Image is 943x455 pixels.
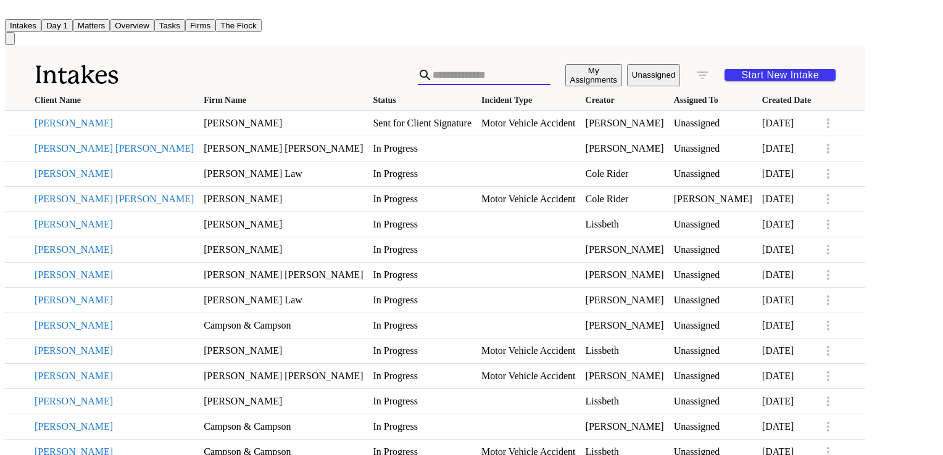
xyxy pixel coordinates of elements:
[586,168,664,179] a: View details for Juanita Hickman
[35,421,194,432] button: View details for Manuel Tavarez
[481,194,576,205] a: View details for Bernadette Daria
[204,269,363,281] a: View details for Scott Henry
[35,244,194,255] button: View details for Alexandria Hunter
[373,320,417,330] span: In Progress
[35,60,418,91] h1: Intakes
[73,20,110,30] a: Matters
[35,168,194,179] button: View details for Juanita Hickman
[35,269,194,281] a: View details for Scott Henry
[373,371,471,382] a: View details for Jhonathan Patino
[204,143,363,154] a: View details for Salvador Jr. Arocha
[35,118,194,129] button: View details for jocelyn Rowel-venegas
[762,371,811,382] a: View details for Jhonathan Patino
[674,421,752,432] a: View details for Manuel Tavarez
[35,96,194,105] div: Client Name
[762,345,811,356] a: View details for Alexander Ponce
[674,118,720,128] span: Unassigned
[373,194,471,205] a: View details for Bernadette Daria
[674,219,720,229] span: Unassigned
[35,345,194,356] button: View details for Alexander Ponce
[674,194,752,205] a: View details for Bernadette Daria
[674,244,720,255] span: Unassigned
[586,371,664,382] a: View details for Jhonathan Patino
[5,19,41,32] button: Intakes
[762,194,811,205] a: View details for Bernadette Daria
[204,168,363,179] a: View details for Juanita Hickman
[373,168,471,179] a: View details for Juanita Hickman
[674,295,752,306] a: View details for chuck cates
[373,345,417,356] span: In Progress
[586,244,664,255] a: View details for Alexandria Hunter
[35,295,194,306] button: View details for chuck cates
[674,244,752,255] a: View details for Alexandria Hunter
[674,396,720,406] span: Unassigned
[762,295,811,306] a: View details for chuck cates
[35,194,194,205] button: View details for Bernadette Daria
[674,219,752,230] a: View details for Loretta Johnson
[154,19,185,32] button: Tasks
[110,20,154,30] a: Overview
[762,143,811,154] a: View details for Salvador Jr. Arocha
[215,19,262,32] button: The Flock
[762,244,811,255] a: View details for Alexandria Hunter
[586,96,664,105] div: Creator
[762,96,811,105] div: Created Date
[204,244,363,255] a: View details for Alexandria Hunter
[41,20,73,30] a: Day 1
[586,118,664,129] a: View details for jocelyn Rowel-venegas
[481,118,576,129] a: View details for jocelyn Rowel-venegas
[674,168,752,179] a: View details for Juanita Hickman
[373,194,417,204] span: In Progress
[674,143,752,154] a: View details for Salvador Jr. Arocha
[373,96,471,105] div: Status
[5,20,41,30] a: Intakes
[762,219,811,230] a: View details for Loretta Johnson
[373,396,471,407] a: View details for Daniel Cable
[154,20,185,30] a: Tasks
[35,219,194,230] button: View details for Loretta Johnson
[586,219,664,230] a: View details for Loretta Johnson
[204,421,363,432] a: View details for Manuel Tavarez
[373,421,417,432] span: In Progress
[373,345,471,356] a: View details for Alexander Ponce
[373,244,417,255] span: In Progress
[373,143,471,154] a: View details for Salvador Jr. Arocha
[5,8,20,18] a: Home
[674,345,752,356] a: View details for Alexander Ponce
[674,320,752,331] a: View details for Chantal Kernisant
[674,269,720,280] span: Unassigned
[35,396,194,407] a: View details for Daniel Cable
[481,96,576,105] div: Incident Type
[204,345,363,356] a: View details for Alexander Ponce
[373,295,471,306] a: View details for chuck cates
[586,396,664,407] a: View details for Daniel Cable
[204,118,363,129] a: View details for jocelyn Rowel-venegas
[35,143,194,154] button: View details for Salvador Jr. Arocha
[35,371,194,382] button: View details for Jhonathan Patino
[762,269,811,281] a: View details for Scott Henry
[674,143,720,154] span: Unassigned
[373,295,417,305] span: In Progress
[674,320,720,330] span: Unassigned
[373,269,471,281] a: View details for Scott Henry
[674,118,752,129] a: View details for jocelyn Rowel-venegas
[674,295,720,305] span: Unassigned
[586,269,664,281] a: View details for Scott Henry
[762,168,811,179] a: View details for Juanita Hickman
[481,345,576,356] a: View details for Alexander Ponce
[586,320,664,331] a: View details for Chantal Kernisant
[373,168,417,179] span: In Progress
[586,143,664,154] a: View details for Salvador Jr. Arocha
[204,371,363,382] a: View details for Jhonathan Patino
[204,320,363,331] a: View details for Chantal Kernisant
[373,396,417,406] span: In Progress
[373,421,471,432] a: View details for Manuel Tavarez
[73,19,110,32] button: Matters
[185,20,215,30] a: Firms
[674,371,752,382] a: View details for Jhonathan Patino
